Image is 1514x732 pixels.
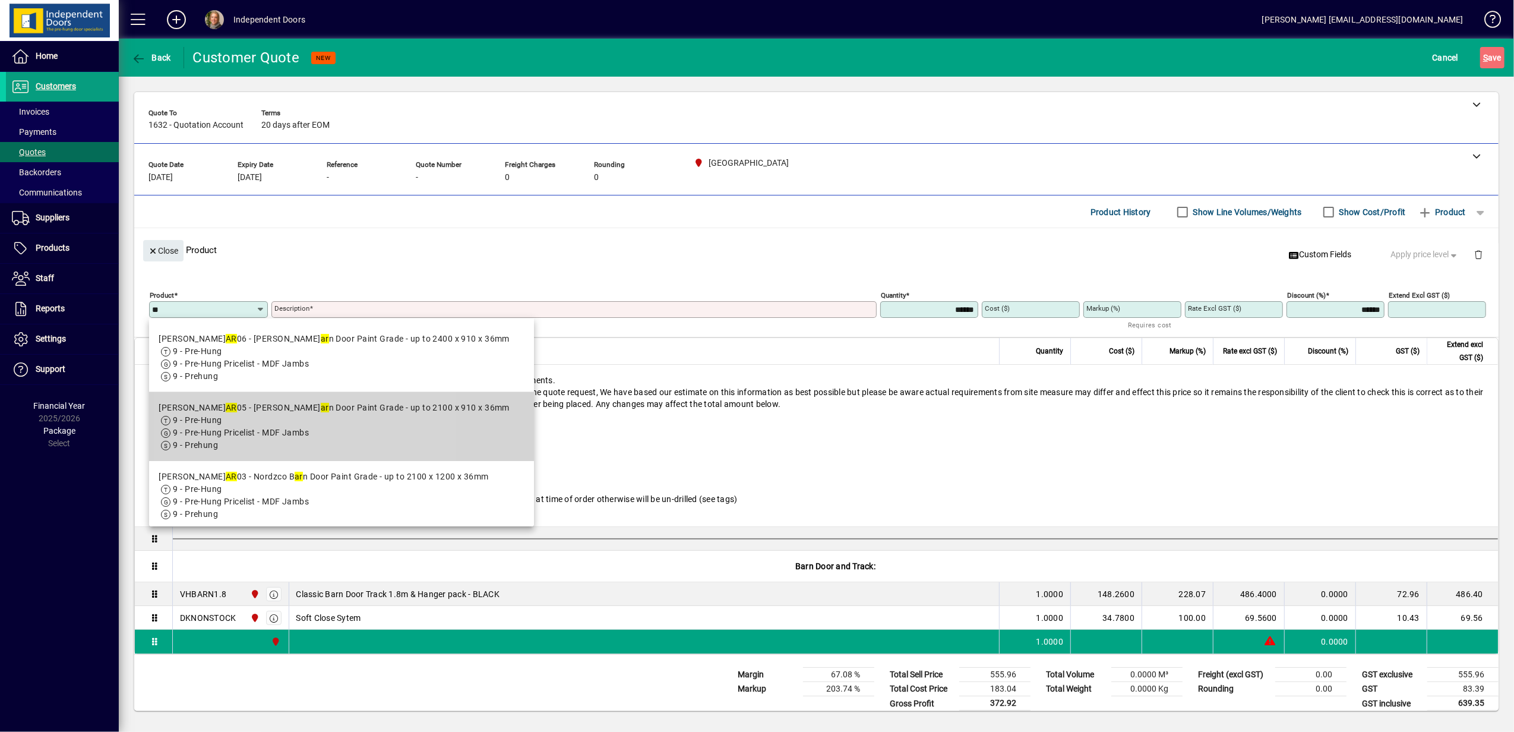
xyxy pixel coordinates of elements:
span: Christchurch [247,588,261,601]
span: GST ($) [1396,345,1420,358]
a: Knowledge Base [1475,2,1499,41]
td: 0.0000 Kg [1111,682,1183,696]
span: 1.0000 [1036,588,1064,600]
mat-label: Quantity [881,291,906,299]
td: Freight (excl GST) [1192,668,1275,682]
button: Product History [1086,201,1156,223]
span: 1.0000 [1036,636,1064,648]
td: 0.00 [1275,668,1347,682]
span: Customers [36,81,76,91]
button: Close [143,240,184,261]
td: 639.35 [1427,696,1499,711]
span: Reports [36,304,65,313]
span: Suppliers [36,213,69,222]
span: 9 - Pre-Hung Pricelist - MDF Jambs [173,497,309,506]
a: Support [6,355,119,384]
span: Custom Fields [1289,248,1352,261]
button: Apply price level [1386,244,1465,266]
td: Markup [732,682,803,696]
span: Close [148,241,179,261]
td: 555.96 [1427,668,1499,682]
mat-option: NORBAR06 - Nordzco Barn Door Paint Grade - up to 2400 x 910 x 36mm [149,323,534,392]
td: Margin [732,668,803,682]
span: - [327,173,329,182]
td: 228.07 [1142,582,1213,606]
mat-option: NORBAR05 - Nordzco Barn Door Paint Grade - up to 2100 x 910 x 36mm [149,392,534,461]
span: Apply price level [1391,248,1460,261]
mat-option: NORBAR03 - Nordzco Barn Door Paint Grade - up to 2100 x 1200 x 36mm [149,461,534,530]
a: Home [6,42,119,71]
div: 486.4000 [1221,588,1277,600]
span: Products [36,243,69,253]
mat-label: Rate excl GST ($) [1188,304,1241,313]
em: AR [226,403,237,412]
td: 372.92 [959,696,1031,711]
span: 9 - Pre-Hung [173,484,222,494]
button: Custom Fields [1284,244,1357,266]
span: Back [131,53,171,62]
a: Suppliers [6,203,119,233]
td: Rounding [1192,682,1275,696]
a: Settings [6,324,119,354]
span: [DATE] [148,173,173,182]
button: Back [128,47,174,68]
a: Payments [6,122,119,142]
span: 9 - Pre-Hung [173,415,222,425]
div: Customer Quote [193,48,300,67]
em: ar [295,472,303,481]
td: 203.74 % [803,682,874,696]
span: S [1483,53,1488,62]
button: Delete [1464,240,1493,269]
mat-label: Markup (%) [1086,304,1120,313]
span: NEW [316,54,331,62]
span: 9 - Pre-Hung Pricelist - MDF Jambs [173,359,309,368]
a: Staff [6,264,119,294]
span: Classic Barn Door Track 1.8m & Hanger pack - BLACK [296,588,500,600]
span: 9 - Prehung [173,440,218,450]
div: 69.5600 [1221,612,1277,624]
td: 0.0000 [1284,582,1355,606]
div: [PERSON_NAME] 05 - [PERSON_NAME] n Door Paint Grade - up to 2100 x 910 x 36mm [159,402,510,414]
td: Total Cost Price [884,682,959,696]
span: Cancel [1433,48,1459,67]
td: 0.0000 [1284,630,1355,654]
a: Quotes [6,142,119,162]
button: Cancel [1430,47,1462,68]
a: Communications [6,182,119,203]
td: 83.39 [1427,682,1499,696]
div: [PERSON_NAME] [EMAIL_ADDRESS][DOMAIN_NAME] [1262,10,1464,29]
td: 0.00 [1275,682,1347,696]
em: AR [226,334,237,343]
span: Financial Year [34,401,86,411]
span: 0 [594,173,599,182]
div: Product [134,228,1499,272]
span: 9 - Prehung [173,371,218,381]
div: [PERSON_NAME] 03 - Nordzco B n Door Paint Grade - up to 2100 x 1200 x 36mm [159,471,488,483]
span: Cost ($) [1109,345,1134,358]
td: 555.96 [959,668,1031,682]
button: Add [157,9,195,30]
div: VHBARN1.8 [180,588,226,600]
span: Markup (%) [1170,345,1206,358]
td: 100.00 [1142,606,1213,630]
em: ar [321,334,329,343]
span: Payments [12,127,56,137]
mat-label: Extend excl GST ($) [1389,291,1450,299]
button: Save [1480,47,1504,68]
span: Home [36,51,58,61]
td: 69.56 [1427,606,1498,630]
span: Quantity [1036,345,1063,358]
span: Rate excl GST ($) [1223,345,1277,358]
span: Christchurch [268,635,282,648]
span: Support [36,364,65,374]
span: 1632 - Quotation Account [148,121,244,130]
mat-label: Product [150,291,174,299]
div: DKNONSTOCK [180,612,236,624]
span: Quotes [12,147,46,157]
a: Reports [6,294,119,324]
app-page-header-button: Delete [1464,249,1493,260]
span: Product History [1091,203,1151,222]
span: 9 - Pre-Hung Pricelist - MDF Jambs [173,428,309,437]
td: 0.0000 M³ [1111,668,1183,682]
td: Total Weight [1040,682,1111,696]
